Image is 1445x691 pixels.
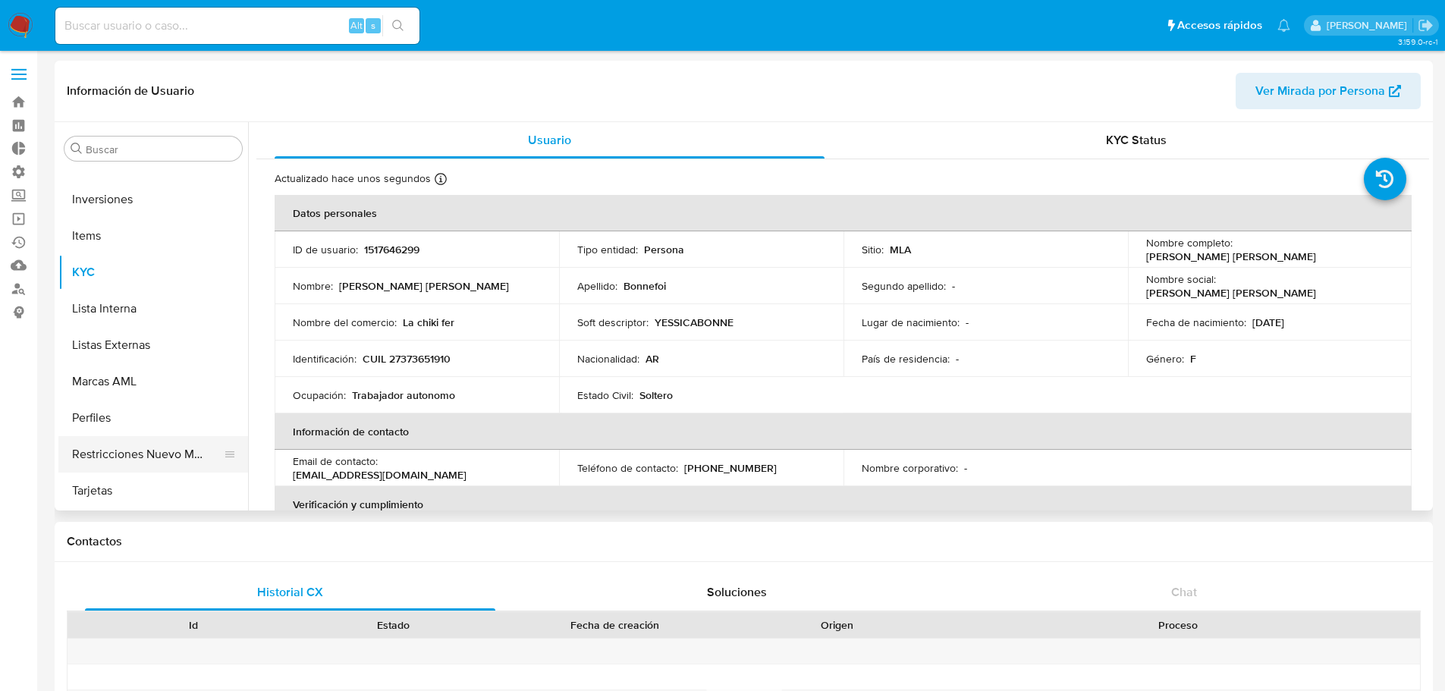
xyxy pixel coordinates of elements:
p: Apellido : [577,279,617,293]
p: Actualizado hace unos segundos [275,171,431,186]
p: [EMAIL_ADDRESS][DOMAIN_NAME] [293,468,466,482]
button: Listas Externas [58,327,248,363]
p: Bonnefoi [624,279,666,293]
p: La chiki fer [403,316,454,329]
span: Alt [350,18,363,33]
button: Inversiones [58,181,248,218]
p: F [1190,352,1196,366]
p: YESSICABONNE [655,316,733,329]
input: Buscar usuario o caso... [55,16,419,36]
p: Nombre completo : [1146,236,1233,250]
a: Notificaciones [1277,19,1290,32]
p: 1517646299 [364,243,419,256]
span: Chat [1171,583,1197,601]
th: Datos personales [275,195,1412,231]
span: Soluciones [707,583,767,601]
span: s [371,18,375,33]
p: nicolas.tyrkiel@mercadolibre.com [1327,18,1412,33]
div: Estado [304,617,482,633]
h1: Contactos [67,534,1421,549]
p: Nombre social : [1146,272,1216,286]
p: Nombre del comercio : [293,316,397,329]
p: - [964,461,967,475]
p: Email de contacto : [293,454,378,468]
button: Items [58,218,248,254]
p: Nombre corporativo : [862,461,958,475]
p: Sitio : [862,243,884,256]
input: Buscar [86,143,236,156]
p: Identificación : [293,352,357,366]
p: Nacionalidad : [577,352,639,366]
p: [PHONE_NUMBER] [684,461,777,475]
button: Tarjetas [58,473,248,509]
button: Restricciones Nuevo Mundo [58,436,236,473]
p: AR [646,352,659,366]
span: Historial CX [257,583,323,601]
a: Salir [1418,17,1434,33]
div: Fecha de creación [504,617,727,633]
p: - [956,352,959,366]
span: Usuario [528,131,571,149]
p: Segundo apellido : [862,279,946,293]
button: Perfiles [58,400,248,436]
p: Fecha de nacimiento : [1146,316,1246,329]
span: Ver Mirada por Persona [1255,73,1385,109]
p: Teléfono de contacto : [577,461,678,475]
p: [PERSON_NAME] [PERSON_NAME] [1146,250,1316,263]
div: Proceso [947,617,1409,633]
button: Lista Interna [58,291,248,327]
div: Id [105,617,283,633]
p: Soltero [639,388,673,402]
p: Persona [644,243,684,256]
p: Género : [1146,352,1184,366]
span: KYC Status [1106,131,1167,149]
p: ID de usuario : [293,243,358,256]
p: Tipo entidad : [577,243,638,256]
span: Accesos rápidos [1177,17,1262,33]
p: Soft descriptor : [577,316,649,329]
p: [DATE] [1252,316,1284,329]
p: Estado Civil : [577,388,633,402]
button: search-icon [382,15,413,36]
p: - [966,316,969,329]
p: País de residencia : [862,352,950,366]
th: Información de contacto [275,413,1412,450]
div: Origen [748,617,926,633]
p: Trabajador autonomo [352,388,455,402]
th: Verificación y cumplimiento [275,486,1412,523]
p: MLA [890,243,911,256]
button: Marcas AML [58,363,248,400]
button: Ver Mirada por Persona [1236,73,1421,109]
p: CUIL 27373651910 [363,352,451,366]
p: Ocupación : [293,388,346,402]
p: [PERSON_NAME] [PERSON_NAME] [1146,286,1316,300]
p: - [952,279,955,293]
button: KYC [58,254,248,291]
button: Buscar [71,143,83,155]
p: [PERSON_NAME] [PERSON_NAME] [339,279,509,293]
h1: Información de Usuario [67,83,194,99]
p: Lugar de nacimiento : [862,316,960,329]
p: Nombre : [293,279,333,293]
